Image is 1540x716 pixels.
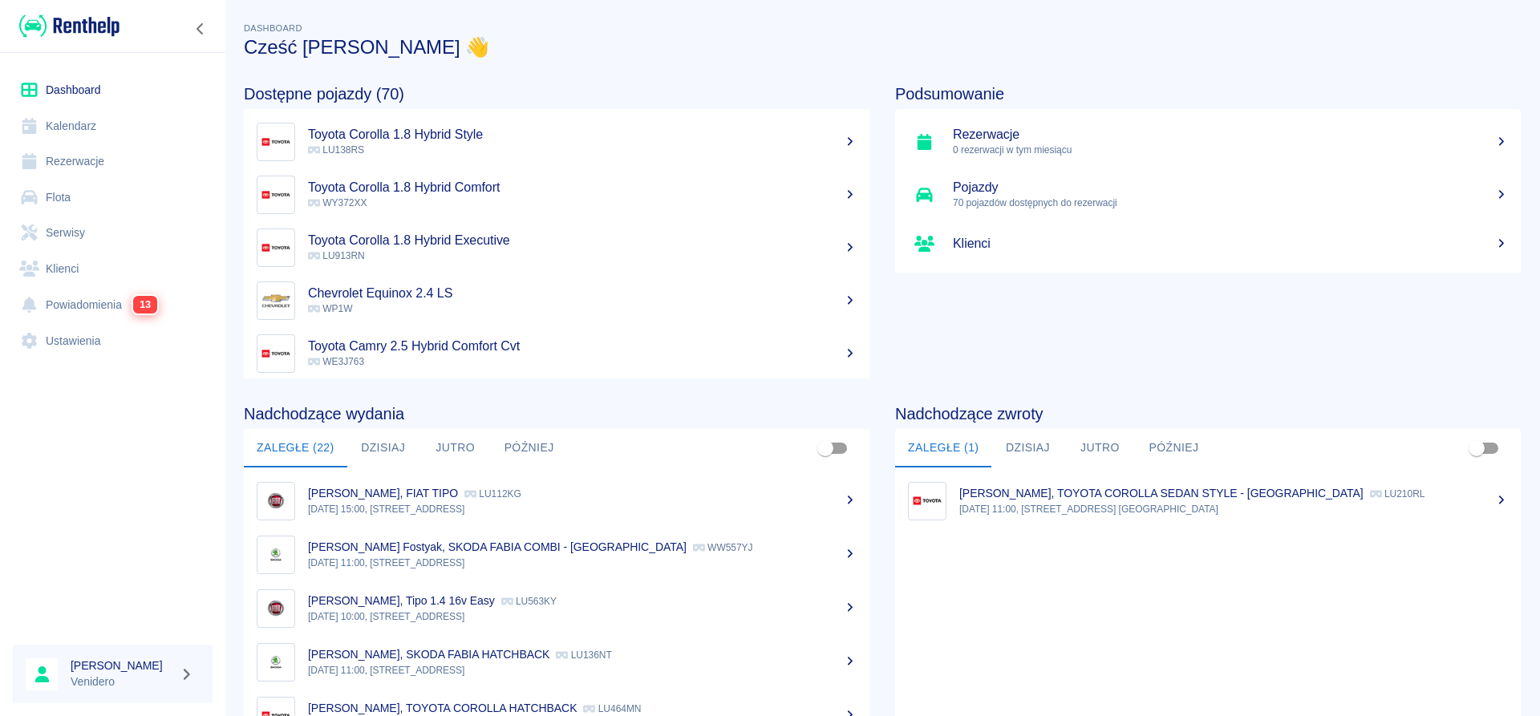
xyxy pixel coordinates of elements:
[501,596,557,607] p: LU563KY
[1461,433,1492,463] span: Pokaż przypisane tylko do mnie
[953,196,1508,210] p: 70 pojazdów dostępnych do rezerwacji
[1370,488,1425,500] p: LU210RL
[13,215,213,251] a: Serwisy
[308,144,364,156] span: LU138RS
[953,143,1508,157] p: 0 rezerwacji w tym miesiącu
[19,13,120,39] img: Renthelp logo
[244,474,869,528] a: Image[PERSON_NAME], FIAT TIPO LU112KG[DATE] 15:00, [STREET_ADDRESS]
[244,274,869,327] a: ImageChevrolet Equinox 2.4 LS WP1W
[308,303,352,314] span: WP1W
[244,635,869,689] a: Image[PERSON_NAME], SKODA FABIA HATCHBACK LU136NT[DATE] 11:00, [STREET_ADDRESS]
[912,486,942,516] img: Image
[959,502,1508,516] p: [DATE] 11:00, [STREET_ADDRESS] [GEOGRAPHIC_DATA]
[244,581,869,635] a: Image[PERSON_NAME], Tipo 1.4 16v Easy LU563KY[DATE] 10:00, [STREET_ADDRESS]
[693,542,753,553] p: WW557YJ
[308,356,364,367] span: WE3J763
[244,84,869,103] h4: Dostępne pojazdy (70)
[13,108,213,144] a: Kalendarz
[261,338,291,369] img: Image
[895,84,1521,103] h4: Podsumowanie
[308,197,367,208] span: WY372XX
[991,429,1064,467] button: Dzisiaj
[244,221,869,274] a: ImageToyota Corolla 1.8 Hybrid Executive LU913RN
[556,649,611,661] p: LU136NT
[1064,429,1136,467] button: Jutro
[308,648,549,661] p: [PERSON_NAME], SKODA FABIA HATCHBACK
[419,429,492,467] button: Jutro
[953,180,1508,196] h5: Pojazdy
[464,488,521,500] p: LU112KG
[1136,429,1211,467] button: Później
[133,296,157,314] span: 13
[895,115,1521,168] a: Rezerwacje0 rezerwacji w tym miesiącu
[261,540,291,570] img: Image
[308,127,857,143] h5: Toyota Corolla 1.8 Hybrid Style
[244,429,347,467] button: Zaległe (22)
[261,127,291,157] img: Image
[308,233,857,249] h5: Toyota Corolla 1.8 Hybrid Executive
[244,115,869,168] a: ImageToyota Corolla 1.8 Hybrid Style LU138RS
[13,323,213,359] a: Ustawienia
[308,556,857,570] p: [DATE] 11:00, [STREET_ADDRESS]
[492,429,567,467] button: Później
[810,433,841,463] span: Pokaż przypisane tylko do mnie
[308,338,857,354] h5: Toyota Camry 2.5 Hybrid Comfort Cvt
[308,285,857,301] h5: Chevrolet Equinox 2.4 LS
[261,647,291,678] img: Image
[261,233,291,263] img: Image
[953,127,1508,143] h5: Rezerwacje
[308,540,687,553] p: [PERSON_NAME] Fostyak, SKODA FABIA COMBI - [GEOGRAPHIC_DATA]
[953,236,1508,252] h5: Klienci
[71,674,173,690] p: Venidero
[244,23,302,33] span: Dashboard
[895,429,991,467] button: Zaległe (1)
[895,474,1521,528] a: Image[PERSON_NAME], TOYOTA COROLLA SEDAN STYLE - [GEOGRAPHIC_DATA] LU210RL[DATE] 11:00, [STREET_A...
[347,429,419,467] button: Dzisiaj
[13,286,213,323] a: Powiadomienia13
[261,285,291,316] img: Image
[308,502,857,516] p: [DATE] 15:00, [STREET_ADDRESS]
[959,487,1364,500] p: [PERSON_NAME], TOYOTA COROLLA SEDAN STYLE - [GEOGRAPHIC_DATA]
[308,663,857,678] p: [DATE] 11:00, [STREET_ADDRESS]
[895,168,1521,221] a: Pojazdy70 pojazdów dostępnych do rezerwacji
[244,528,869,581] a: Image[PERSON_NAME] Fostyak, SKODA FABIA COMBI - [GEOGRAPHIC_DATA] WW557YJ[DATE] 11:00, [STREET_AD...
[13,251,213,287] a: Klienci
[308,180,857,196] h5: Toyota Corolla 1.8 Hybrid Comfort
[308,250,365,261] span: LU913RN
[13,180,213,216] a: Flota
[261,593,291,624] img: Image
[244,327,869,380] a: ImageToyota Camry 2.5 Hybrid Comfort Cvt WE3J763
[308,594,495,607] p: [PERSON_NAME], Tipo 1.4 16v Easy
[308,702,577,714] p: [PERSON_NAME], TOYOTA COROLLA HATCHBACK
[308,487,458,500] p: [PERSON_NAME], FIAT TIPO
[308,609,857,624] p: [DATE] 10:00, [STREET_ADDRESS]
[895,404,1521,423] h4: Nadchodzące zwroty
[13,13,120,39] a: Renthelp logo
[244,404,869,423] h4: Nadchodzące wydania
[261,180,291,210] img: Image
[261,486,291,516] img: Image
[895,221,1521,266] a: Klienci
[71,657,173,674] h6: [PERSON_NAME]
[13,72,213,108] a: Dashboard
[244,36,1521,59] h3: Cześć [PERSON_NAME] 👋
[188,18,213,39] button: Zwiń nawigację
[244,168,869,221] a: ImageToyota Corolla 1.8 Hybrid Comfort WY372XX
[583,703,641,714] p: LU464MN
[13,144,213,180] a: Rezerwacje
